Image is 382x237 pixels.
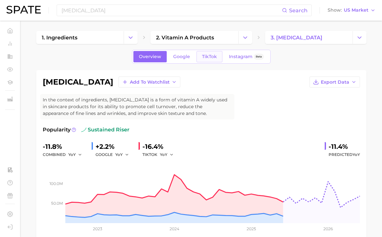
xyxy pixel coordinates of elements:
span: In the context of ingredients, [MEDICAL_DATA] is a form of vitamin A widely used in skincare prod... [43,97,229,117]
button: Add to Watchlist [118,77,180,88]
tspan: 2023 [93,226,102,231]
span: 1. ingredients [42,35,77,41]
tspan: 2024 [170,226,179,231]
tspan: 2025 [247,226,256,231]
span: Popularity [43,126,71,134]
input: Search here for a brand, industry, or ingredient [61,5,282,16]
div: combined [43,151,86,159]
div: -11.8% [43,141,86,152]
span: sustained riser [81,126,129,134]
span: 3. [MEDICAL_DATA] [271,35,322,41]
button: Change Category [353,31,366,44]
img: sustained riser [81,127,86,132]
button: YoY [68,151,82,159]
span: 2. vitamin a products [156,35,214,41]
button: YoY [160,151,174,159]
div: TIKTOK [142,151,178,159]
span: Overview [139,54,161,59]
span: US Market [344,8,368,12]
button: ShowUS Market [326,6,377,15]
span: YoY [68,152,76,157]
div: -16.4% [142,141,178,152]
span: Google [173,54,190,59]
img: SPATE [6,6,41,14]
tspan: 2026 [323,226,333,231]
span: YoY [115,152,123,157]
button: YoY [115,151,129,159]
div: +2.2% [95,141,133,152]
a: TikTok [197,51,222,62]
span: YoY [160,152,167,157]
span: Show [328,8,342,12]
button: Change Category [124,31,138,44]
a: 1. ingredients [36,31,124,44]
a: Overview [133,51,167,62]
a: Google [168,51,196,62]
div: -11.4% [329,141,360,152]
h1: [MEDICAL_DATA] [43,78,113,86]
span: YoY [353,152,360,157]
button: Change Category [238,31,252,44]
a: 3. [MEDICAL_DATA] [265,31,353,44]
span: Add to Watchlist [130,79,170,85]
a: Log out. Currently logged in with e-mail lhighfill@hunterpr.com. [5,222,15,232]
div: GOOGLE [95,151,133,159]
span: Beta [256,54,262,59]
button: Export Data [309,77,360,88]
span: Search [289,7,308,14]
span: TikTok [202,54,217,59]
span: Export Data [321,79,349,85]
span: Instagram [229,54,253,59]
span: Predicted [329,151,360,159]
a: InstagramBeta [223,51,269,62]
a: 2. vitamin a products [151,31,238,44]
